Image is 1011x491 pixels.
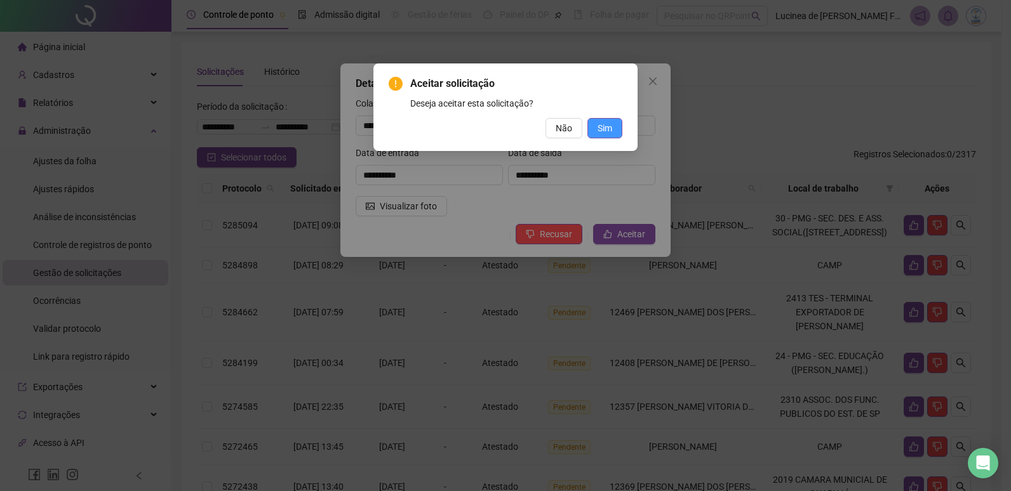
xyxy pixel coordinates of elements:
div: Open Intercom Messenger [968,448,998,478]
span: exclamation-circle [389,77,403,91]
span: Aceitar solicitação [410,76,622,91]
span: Não [556,121,572,135]
div: Deseja aceitar esta solicitação? [410,96,622,110]
button: Sim [587,118,622,138]
button: Não [546,118,582,138]
span: Sim [598,121,612,135]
